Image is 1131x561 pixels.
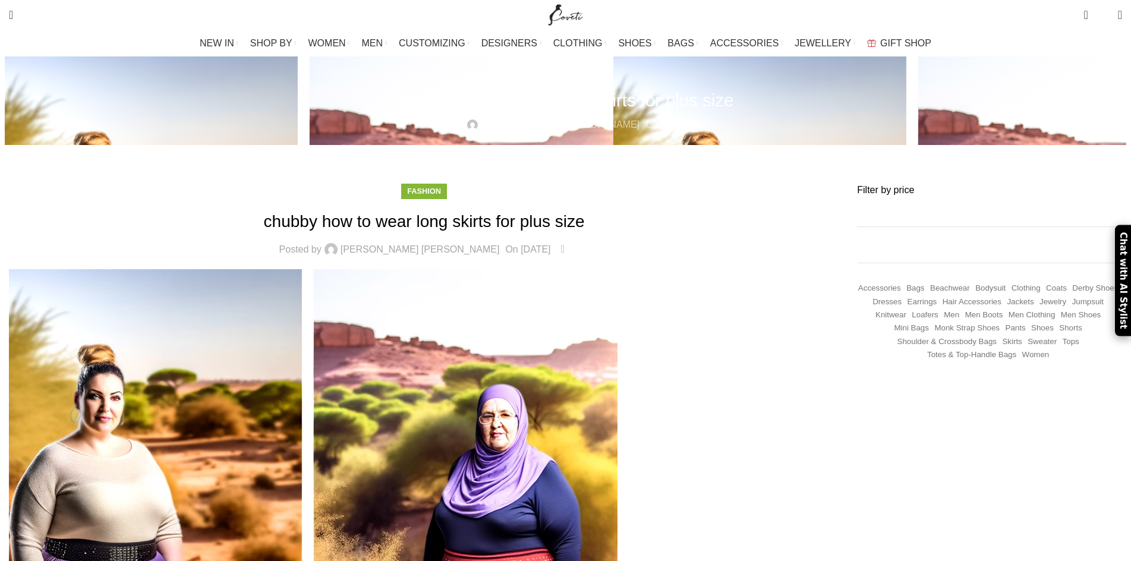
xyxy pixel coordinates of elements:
a: Search [3,3,19,27]
span: CLOTHING [553,37,603,49]
span: 0 [704,116,713,125]
span: Posted by [421,117,464,133]
span: 0 [563,241,572,250]
a: Men Shoes (1,372 items) [1061,310,1101,321]
span: SHOP BY [250,37,292,49]
a: ACCESSORIES [710,31,783,55]
a: Fashion [549,71,582,80]
a: Dresses (9,809 items) [872,297,902,308]
a: Monk strap shoes (262 items) [934,323,1000,334]
a: Beachwear (451 items) [930,283,970,294]
h1: chubby how to wear long skirts for plus size [9,210,839,233]
a: Hair Accessories (245 items) [943,297,1001,308]
a: NEW IN [200,31,238,55]
a: Loafers (193 items) [912,310,938,321]
span: NEW IN [200,37,234,49]
a: Jumpsuit (156 items) [1072,297,1104,308]
a: Shorts (328 items) [1059,323,1082,334]
a: Shoulder & Crossbody Bags (672 items) [897,336,997,348]
a: Men Clothing (418 items) [1009,310,1056,321]
a: SHOES [618,31,656,55]
a: Derby shoes (233 items) [1072,283,1118,294]
a: Jewelry (427 items) [1039,297,1066,308]
a: Tops (3,134 items) [1063,336,1079,348]
span: BAGS [667,37,694,49]
a: Jackets (1,265 items) [1007,297,1034,308]
a: Bags (1,744 items) [906,283,924,294]
a: 0 [557,242,569,257]
time: On [DATE] [645,119,691,130]
span: WOMEN [308,37,346,49]
span: MEN [362,37,383,49]
span: Posted by [279,245,322,254]
a: Skirts (1,103 items) [1002,336,1022,348]
a: Men Boots (296 items) [965,310,1003,321]
a: Accessories (745 items) [858,283,901,294]
img: author-avatar [467,119,478,130]
h1: chubby how to wear long skirts for plus size [398,90,734,111]
a: DESIGNERS [481,31,541,55]
span: 0 [1100,12,1108,21]
span: GIFT SHOP [880,37,931,49]
span: SHOES [618,37,651,49]
div: My Wishlist [1097,3,1109,27]
a: MEN [362,31,387,55]
a: Pants (1,419 items) [1006,323,1026,334]
a: [PERSON_NAME] [PERSON_NAME] [481,117,640,133]
a: Site logo [546,9,585,19]
a: Fashion [407,187,441,196]
img: GiftBag [867,39,876,47]
a: Totes & Top-Handle Bags (361 items) [927,349,1016,361]
a: Mini Bags (367 items) [894,323,929,334]
time: On [DATE] [505,244,550,254]
a: JEWELLERY [795,31,855,55]
a: Sweater (254 items) [1028,336,1057,348]
a: [PERSON_NAME] [PERSON_NAME] [341,245,500,254]
span: DESIGNERS [481,37,537,49]
a: WOMEN [308,31,350,55]
span: ACCESSORIES [710,37,779,49]
a: Bodysuit (156 items) [975,283,1006,294]
a: Clothing (19,179 items) [1012,283,1041,294]
a: 0 [697,117,709,133]
a: BAGS [667,31,698,55]
a: CLOTHING [553,31,607,55]
a: CUSTOMIZING [399,31,470,55]
a: GIFT SHOP [867,31,931,55]
span: JEWELLERY [795,37,851,49]
a: SHOP BY [250,31,297,55]
span: CUSTOMIZING [399,37,465,49]
a: Shoes (294 items) [1031,323,1054,334]
h3: Filter by price [857,184,1122,197]
a: Knitwear (496 items) [875,310,906,321]
a: Earrings (192 items) [908,297,937,308]
img: author-avatar [325,243,338,256]
div: Main navigation [3,31,1128,55]
a: Men (1,906 items) [944,310,959,321]
a: Coats (432 items) [1046,283,1067,294]
a: 0 [1078,3,1094,27]
span: 0 [1085,6,1094,15]
a: Women (22,454 items) [1022,349,1050,361]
